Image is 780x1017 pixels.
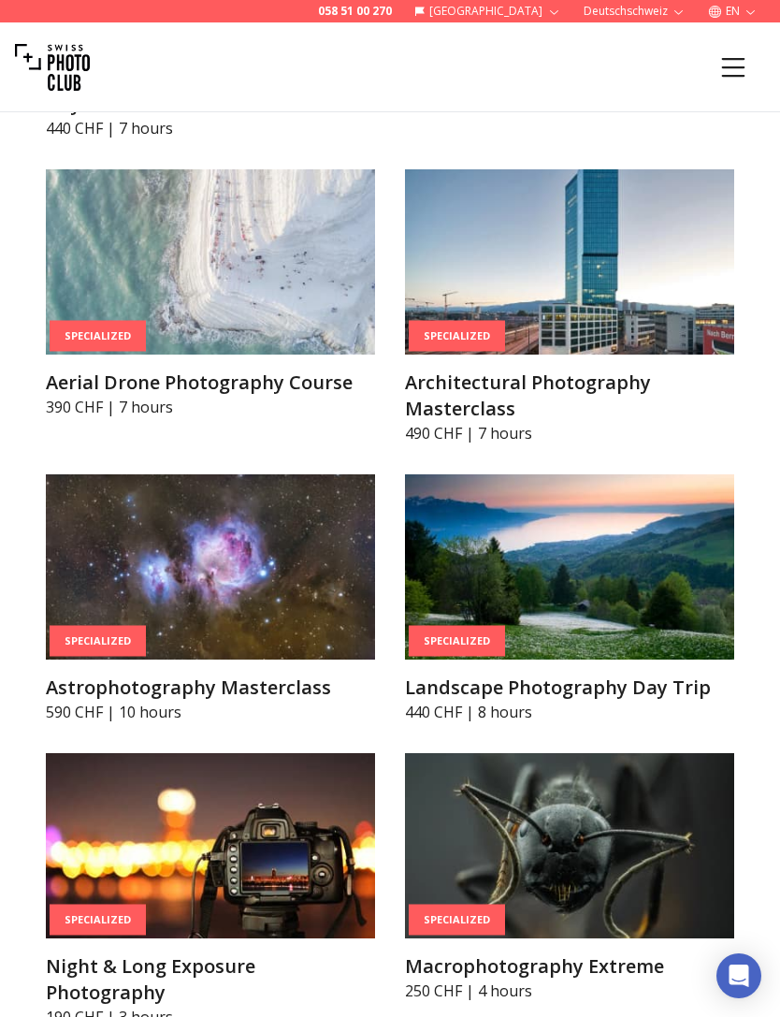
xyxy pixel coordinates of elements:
h3: Architectural Photography Masterclass [405,370,734,422]
h3: Night & Long Exposure Photography [46,953,375,1006]
a: Landscape Photography Day TripSpecializedLandscape Photography Day Trip440 CHF | 8 hours [405,474,734,723]
div: Specialized [50,321,146,352]
img: Night & Long Exposure Photography [46,753,375,938]
div: Specialized [50,905,146,936]
div: Specialized [409,321,505,352]
div: Open Intercom Messenger [716,953,761,998]
button: Menu [701,36,765,99]
p: 490 CHF | 7 hours [405,422,734,444]
h3: Aerial Drone Photography Course [46,370,375,396]
p: 440 CHF | 8 hours [405,701,734,723]
img: Swiss photo club [15,30,90,105]
h3: Macrophotography Extreme [405,953,734,980]
a: Astrophotography MasterclassSpecializedAstrophotography Masterclass590 CHF | 10 hours [46,474,375,723]
img: Macrophotography Extreme [405,753,734,938]
p: 390 CHF | 7 hours [46,396,375,418]
h3: Landscape Photography Day Trip [405,675,734,701]
a: Architectural Photography MasterclassSpecializedArchitectural Photography Masterclass490 CHF | 7 ... [405,169,734,444]
img: Architectural Photography Masterclass [405,169,734,355]
a: Aerial Drone Photography CourseSpecializedAerial Drone Photography Course390 CHF | 7 hours [46,169,375,418]
div: Specialized [409,626,505,657]
img: Landscape Photography Day Trip [405,474,734,660]
h3: Astrophotography Masterclass [46,675,375,701]
div: Specialized [409,905,505,936]
p: 590 CHF | 10 hours [46,701,375,723]
div: Specialized [50,626,146,657]
img: Astrophotography Masterclass [46,474,375,660]
p: 440 CHF | 7 hours [46,117,375,139]
a: 058 51 00 270 [318,4,392,19]
img: Aerial Drone Photography Course [46,169,375,355]
p: 250 CHF | 4 hours [405,980,734,1002]
a: Macrophotography ExtremeSpecializedMacrophotography Extreme250 CHF | 4 hours [405,753,734,1002]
